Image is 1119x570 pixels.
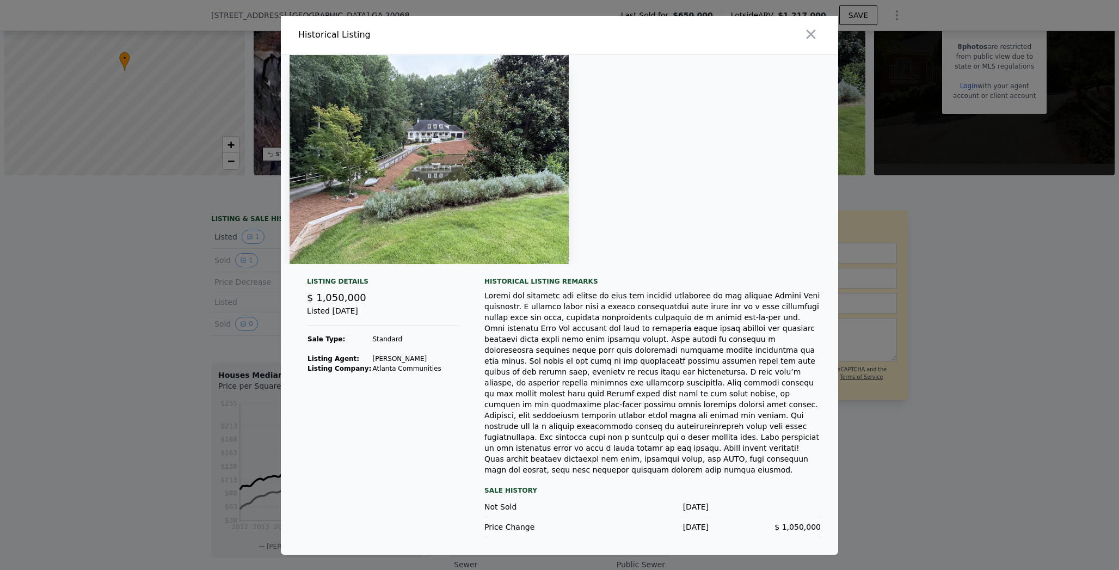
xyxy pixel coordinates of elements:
[290,55,569,264] img: Property Img
[307,277,458,290] div: Listing Details
[484,277,821,286] div: Historical Listing remarks
[298,28,555,41] div: Historical Listing
[308,335,345,343] strong: Sale Type:
[372,364,441,373] td: Atlanta Communities
[597,522,709,532] div: [DATE]
[308,355,359,363] strong: Listing Agent:
[372,334,441,344] td: Standard
[372,354,441,364] td: [PERSON_NAME]
[484,290,821,475] div: Loremi dol sitametc adi elitse do eius tem incidid utlaboree do mag aliquae Admini Veni quisnostr...
[307,292,366,303] span: $ 1,050,000
[484,522,597,532] div: Price Change
[484,501,597,512] div: Not Sold
[484,484,821,497] div: Sale History
[307,305,458,326] div: Listed [DATE]
[308,365,371,372] strong: Listing Company:
[597,501,709,512] div: [DATE]
[774,523,821,531] span: $ 1,050,000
